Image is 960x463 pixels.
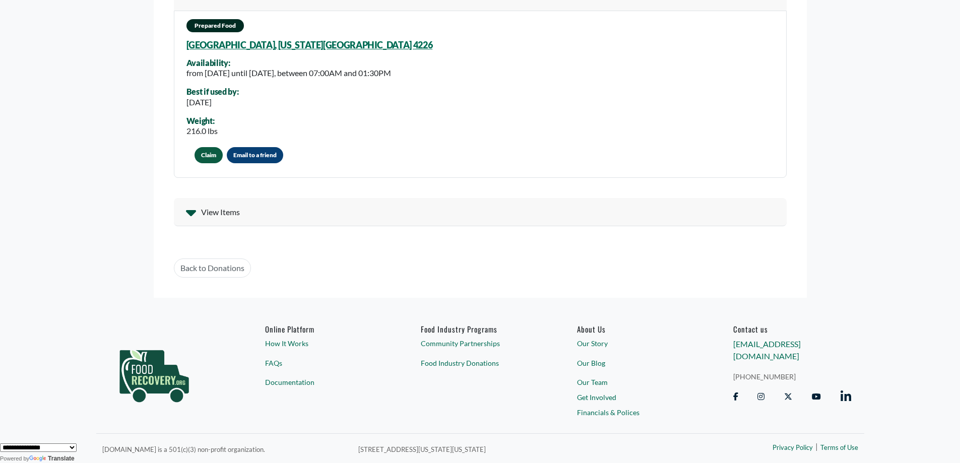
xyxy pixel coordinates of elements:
[265,324,383,334] h6: Online Platform
[227,147,283,163] button: Email to a friend
[174,258,251,278] a: Back to Donations
[29,455,48,462] img: Google Translate
[265,358,383,368] a: FAQs
[733,371,851,382] a: [PHONE_NUMBER]
[186,125,218,137] div: 216.0 lbs
[186,58,391,68] div: Availability:
[577,407,695,418] a: Financials & Polices
[186,19,244,32] span: Prepared Food
[195,147,223,163] button: Claim
[186,96,239,108] div: [DATE]
[733,339,801,361] a: [EMAIL_ADDRESS][DOMAIN_NAME]
[186,67,391,79] div: from [DATE] until [DATE], between 07:00AM and 01:30PM
[421,338,539,349] a: Community Partnerships
[186,87,239,96] div: Best if used by:
[733,324,851,334] h6: Contact us
[577,392,695,403] a: Get Involved
[421,358,539,368] a: Food Industry Donations
[29,455,75,462] a: Translate
[186,116,218,125] div: Weight:
[186,39,433,50] a: [GEOGRAPHIC_DATA], [US_STATE][GEOGRAPHIC_DATA] 4226
[201,206,240,218] span: View Items
[577,377,695,387] a: Our Team
[815,440,818,452] span: |
[265,338,383,349] a: How It Works
[577,324,695,334] a: About Us
[577,338,695,349] a: Our Story
[109,324,200,420] img: food_recovery_green_logo-76242d7a27de7ed26b67be613a865d9c9037ba317089b267e0515145e5e51427.png
[577,358,695,368] a: Our Blog
[421,324,539,334] h6: Food Industry Programs
[265,377,383,387] a: Documentation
